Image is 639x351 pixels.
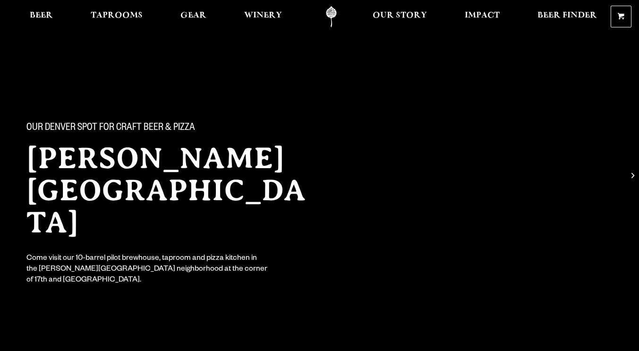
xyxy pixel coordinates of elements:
a: Gear [174,6,213,27]
span: Taprooms [91,12,143,19]
span: Winery [244,12,282,19]
h2: [PERSON_NAME][GEOGRAPHIC_DATA] [26,142,321,239]
a: Beer [24,6,59,27]
a: Winery [238,6,288,27]
a: Beer Finder [531,6,603,27]
span: Our Story [373,12,427,19]
div: Come visit our 10-barrel pilot brewhouse, taproom and pizza kitchen in the [PERSON_NAME][GEOGRAPH... [26,254,268,286]
span: Beer [30,12,53,19]
span: Impact [465,12,500,19]
span: Our Denver spot for craft beer & pizza [26,122,195,135]
span: Beer Finder [537,12,597,19]
a: Our Story [366,6,433,27]
a: Odell Home [314,6,349,27]
span: Gear [180,12,206,19]
a: Taprooms [85,6,149,27]
a: Impact [459,6,506,27]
